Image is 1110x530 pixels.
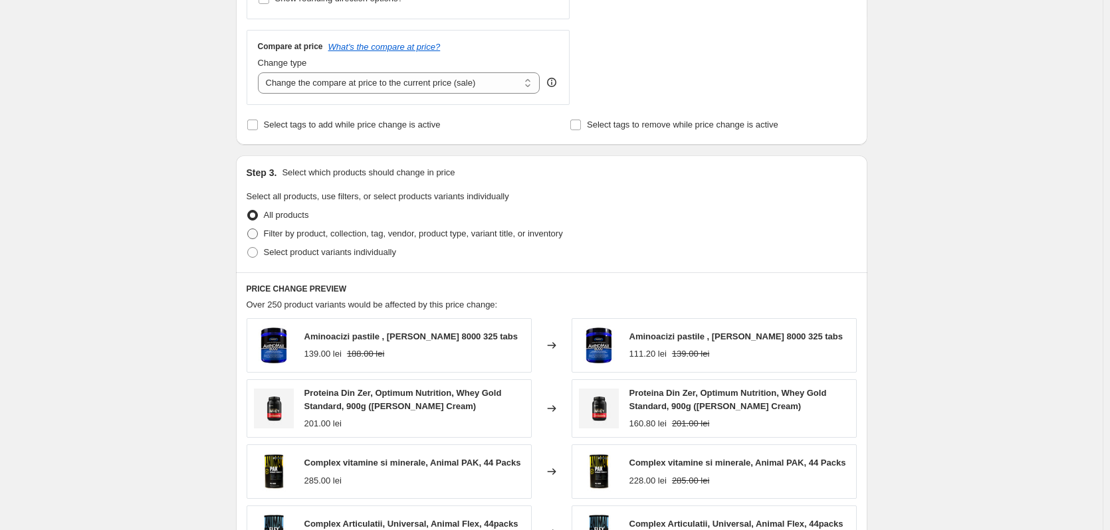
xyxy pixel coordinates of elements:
strike: 188.00 lei [347,347,384,361]
h3: Compare at price [258,41,323,52]
span: Complex vitamine si minerale, Animal PAK, 44 Packs [629,458,846,468]
button: What's the compare at price? [328,42,441,52]
img: aminoacizi-pastile-gaspari-aminomax-8000-325-tabs-572779_80x.jpg [579,325,619,365]
span: Select tags to add while price change is active [264,120,441,130]
img: complex-vitamine-si-minerale-universal-animal-pak-44-packs-426781_80x.jpg [579,452,619,491]
span: Complex Articulatii, Universal, Animal Flex, 44packs [304,519,518,529]
span: Over 250 product variants would be affected by this price change: [247,300,498,309]
img: aminoacizi-pastile-gaspari-aminomax-8000-325-tabs-572779_80x.jpg [254,325,294,365]
div: 160.80 lei [629,417,667,430]
strike: 285.00 lei [672,474,709,487]
span: Select all products, use filters, or select products variants individually [247,191,509,201]
div: help [545,76,558,89]
span: Select product variants individually [264,247,396,257]
h2: Step 3. [247,166,277,179]
p: Select which products should change in price [282,166,455,179]
span: Change type [258,58,307,68]
span: Proteina Din Zer, Optimum Nutrition, Whey Gold Standard, 900g ([PERSON_NAME] Cream) [304,388,502,411]
img: complex-vitamine-si-minerale-universal-animal-pak-44-packs-426781_80x.jpg [254,452,294,491]
img: picture_1_80x.jpg [579,389,619,428]
span: Aminoacizi pastile , [PERSON_NAME] 8000 325 tabs [304,331,518,341]
span: Complex Articulatii, Universal, Animal Flex, 44packs [629,519,843,529]
strike: 139.00 lei [672,347,709,361]
div: 201.00 lei [304,417,342,430]
span: Complex vitamine si minerale, Animal PAK, 44 Packs [304,458,521,468]
strike: 201.00 lei [672,417,709,430]
img: picture_1_80x.jpg [254,389,294,428]
span: Proteina Din Zer, Optimum Nutrition, Whey Gold Standard, 900g ([PERSON_NAME] Cream) [629,388,827,411]
h6: PRICE CHANGE PREVIEW [247,284,857,294]
span: Select tags to remove while price change is active [587,120,778,130]
span: Aminoacizi pastile , [PERSON_NAME] 8000 325 tabs [629,331,843,341]
div: 285.00 lei [304,474,342,487]
span: All products [264,210,309,220]
span: Filter by product, collection, tag, vendor, product type, variant title, or inventory [264,228,563,238]
div: 228.00 lei [629,474,667,487]
div: 139.00 lei [304,347,342,361]
div: 111.20 lei [629,347,667,361]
